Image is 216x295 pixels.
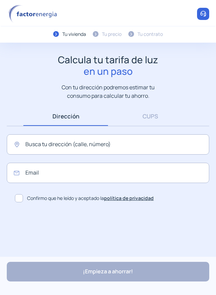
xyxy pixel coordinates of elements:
a: Dirección [23,107,108,126]
img: llamar [200,10,207,17]
div: Tu precio [102,30,122,38]
img: logo factor [7,5,61,23]
span: Confirmo que he leído y aceptado la [27,195,154,202]
a: CUPS [108,107,193,126]
span: en un paso [58,66,158,77]
p: Con tu dirección podremos estimar tu consumo para calcular tu ahorro. [55,83,161,100]
a: política de privacidad [104,195,154,201]
h1: Calcula tu tarifa de luz [58,54,158,77]
div: Tu contrato [137,30,163,38]
div: Tu vivienda [62,30,86,38]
